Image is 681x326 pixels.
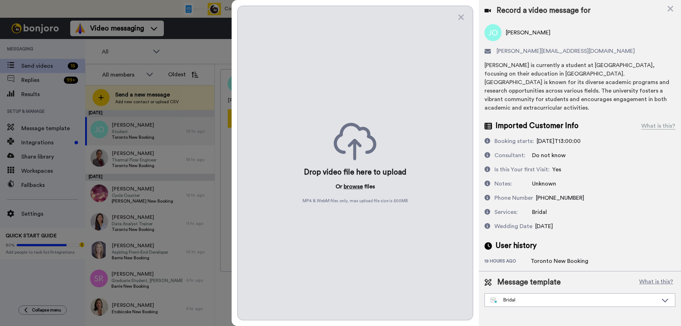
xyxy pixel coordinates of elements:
[552,167,561,172] span: Yes
[491,297,658,304] div: Bridal
[304,167,406,177] div: Drop video file here to upload
[491,298,497,303] img: nextgen-template.svg
[535,223,553,229] span: [DATE]
[494,208,517,216] div: Services:
[485,258,531,265] div: 19 hours ago
[532,181,556,187] span: Unknown
[303,198,408,204] span: MP4 & WebM files only, max upload file size is 500 MB
[531,257,588,265] div: Toronto New Booking
[494,137,534,145] div: Booking starts:
[494,151,525,160] div: Consultant:
[637,277,675,288] button: What is this?
[494,194,533,202] div: Phone Number
[336,182,375,191] p: Or files
[641,122,675,130] div: What is this?
[532,153,566,158] span: Do not know
[494,222,532,231] div: Wedding Date
[344,182,363,191] button: browse
[532,209,547,215] span: Bridal
[494,165,549,174] div: Is this Your first Visit:
[494,179,512,188] div: Notes:
[495,121,578,131] span: Imported Customer Info
[495,241,537,251] span: User history
[536,195,584,201] span: [PHONE_NUMBER]
[497,277,561,288] span: Message template
[537,138,581,144] span: [DATE]T13:00:00
[485,61,675,112] div: [PERSON_NAME] is currently a student at [GEOGRAPHIC_DATA], focusing on their education in [GEOGRA...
